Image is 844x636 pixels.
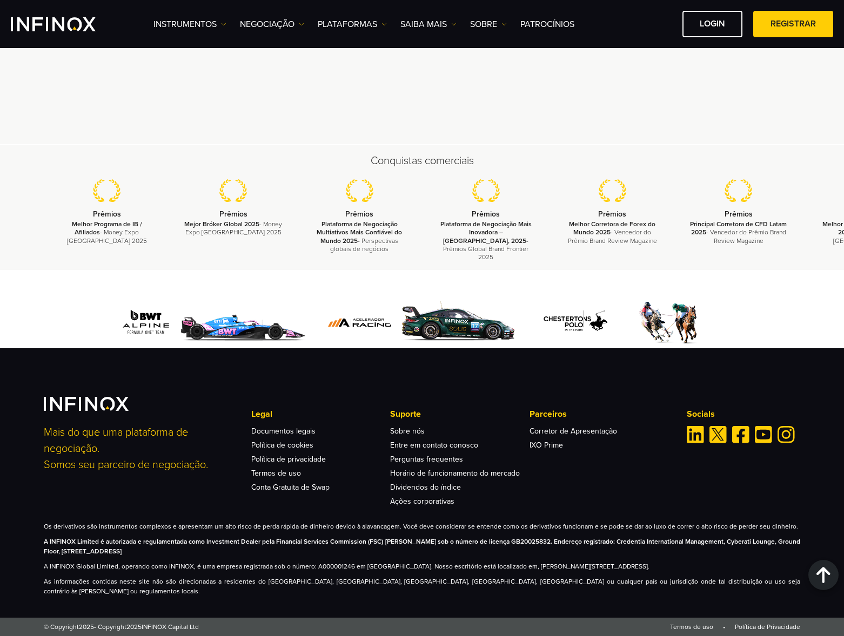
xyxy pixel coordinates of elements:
strong: Prêmios [725,209,753,219]
p: - Money Expo [GEOGRAPHIC_DATA] 2025 [184,220,283,236]
strong: Prêmios [345,209,373,219]
p: - Money Expo [GEOGRAPHIC_DATA] 2025 [57,220,157,245]
p: Suporte [390,408,529,421]
p: - Vencedor do Prêmio Brand Review Magazine [562,220,662,245]
p: Parceiros [530,408,668,421]
p: - Perspectivas globais de negócios [310,220,410,253]
a: Instagram [778,426,795,443]
a: IXO Prime [530,441,563,450]
a: Termos de uso [251,469,301,478]
a: Política de cookies [251,441,313,450]
a: Ações corporativas [390,497,454,506]
a: Twitter [709,426,727,443]
a: Facebook [732,426,749,443]
a: Linkedin [687,426,704,443]
strong: Mejor Bróker Global 2025 [184,220,259,228]
strong: Prêmios [219,209,247,219]
a: Corretor de Apresentação [530,427,617,436]
a: Dividendos do índice [390,483,461,492]
span: 2025 [126,623,142,631]
a: Termos de uso [670,623,713,631]
a: Youtube [755,426,772,443]
span: • [715,623,733,631]
p: Mais do que uma plataforma de negociação. Somos seu parceiro de negociação. [44,424,233,473]
a: Saiba mais [400,18,457,31]
a: Horário de funcionamento do mercado [390,469,520,478]
a: Política de Privacidade [735,623,800,631]
a: Conta Gratuita de Swap [251,483,330,492]
strong: Melhor Corretora de Forex do Mundo 2025 [569,220,655,236]
a: Patrocínios [520,18,574,31]
strong: Prêmios [598,209,626,219]
p: - Vencedor do Prêmio Brand Review Magazine [689,220,788,245]
a: Entre em contato conosco [390,441,478,450]
a: Perguntas frequentes [390,455,463,464]
p: A INFINOX Global Limited, operando como INFINOX, é uma empresa registrada sob o número: A00000124... [44,561,800,571]
strong: Melhor Programa de IB / Afiliados [72,220,142,236]
strong: Plataforma de Negociação Multiativos Mais Confiável do Mundo 2025 [317,220,402,244]
p: - Prêmios Global Brand Frontier 2025 [436,220,535,261]
p: Socials [687,408,800,421]
a: Registrar [753,11,833,37]
a: SOBRE [470,18,507,31]
strong: Principal Corretora de CFD Latam 2025 [690,220,787,236]
strong: Prêmios [472,209,500,219]
a: Login [682,11,742,37]
strong: Plataforma de Negociação Mais Inovadora – [GEOGRAPHIC_DATA], 2025 [440,220,532,244]
a: INFINOX Logo [11,17,121,31]
a: Documentos legais [251,427,316,436]
a: Sobre nós [390,427,425,436]
strong: Prêmios [93,209,121,219]
span: © Copyright - Copyright INFINOX Capital Ltd [44,622,199,632]
a: Instrumentos [153,18,226,31]
p: Os derivativos são instrumentos complexos e apresentam um alto risco de perda rápida de dinheiro ... [44,522,800,531]
a: Política de privacidade [251,455,326,464]
span: 2025 [79,623,94,631]
p: Legal [251,408,390,421]
p: As informações contidas neste site não são direcionadas a residentes do [GEOGRAPHIC_DATA], [GEOGR... [44,577,800,596]
a: NEGOCIAÇÃO [240,18,304,31]
strong: A INFINOX Limited é autorizada e regulamentada como Investment Dealer pela Financial Services Com... [44,538,800,555]
h2: Conquistas comerciais [44,153,800,168]
a: PLATAFORMAS [318,18,387,31]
